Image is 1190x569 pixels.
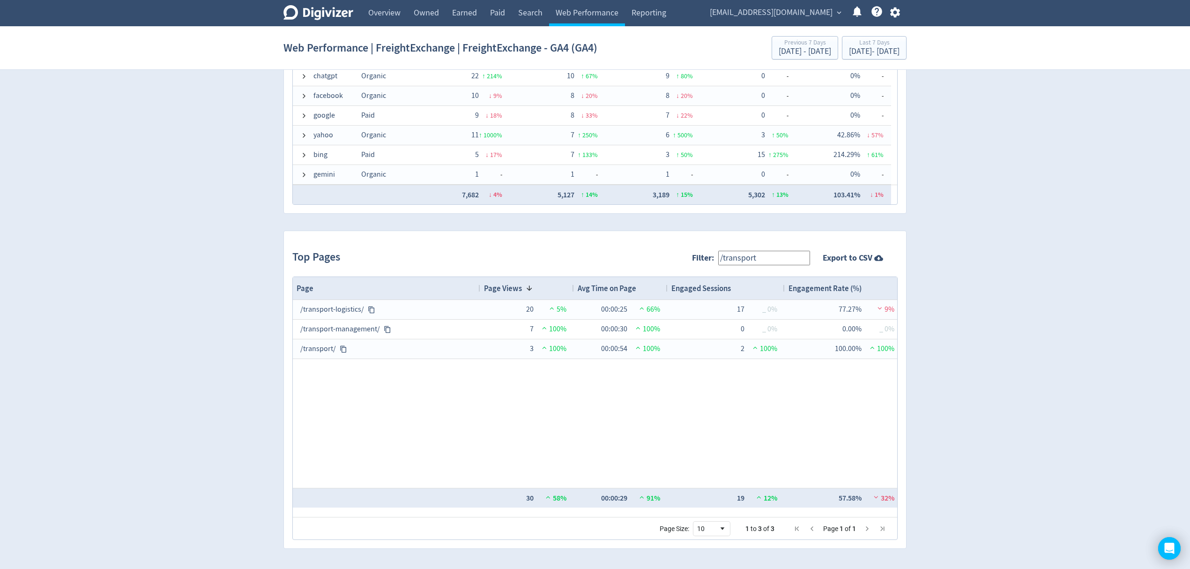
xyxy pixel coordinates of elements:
span: 4 % [493,190,502,199]
span: ↑ [578,131,581,139]
span: ↑ [676,190,679,199]
span: ↑ [867,150,870,159]
span: 9 [666,71,669,81]
span: 67 % [586,72,598,80]
span: ↓ [867,131,870,139]
span: 100% [751,344,777,353]
span: 33 % [586,111,598,120]
img: positive-performance.svg [633,324,643,331]
div: Last 7 Days [849,39,900,47]
div: 57.58% [838,489,862,507]
div: 3 [510,340,534,358]
span: Page [823,525,838,532]
span: 50 % [681,150,693,159]
span: ↓ [870,190,873,199]
span: gemini [313,165,335,184]
span: ↑ [676,150,679,159]
span: 61 % [871,150,884,159]
span: 1 [745,525,749,532]
div: 00:00:54 [601,340,627,358]
span: 0% [850,111,860,120]
span: 133 % [582,150,598,159]
span: 9 % [493,91,502,100]
h1: Web Performance | FreightExchange | FreightExchange - GA4 (GA4) [283,33,597,63]
span: ↑ [772,131,775,139]
span: - [479,165,502,184]
span: expand_more [835,8,843,17]
span: 20 % [586,91,598,100]
span: 7 [666,111,669,120]
span: 3 [761,130,765,140]
span: Paid [361,150,375,159]
span: 18 % [490,111,502,120]
div: [DATE] - [DATE] [779,47,831,56]
span: 3 [771,525,774,532]
span: ↓ [676,111,679,120]
span: 1 [475,170,479,179]
span: ↓ [581,91,584,100]
span: - [860,165,884,184]
span: 10 [567,71,574,81]
img: positive-performance.svg [637,494,647,501]
span: bing [313,146,327,164]
span: Page Views [484,283,522,293]
span: google [313,106,335,125]
span: Engaged Sessions [671,283,731,293]
div: Last Page [878,525,886,532]
span: 66% [637,305,660,314]
span: 0 [761,71,765,81]
span: - [765,165,788,184]
span: 42.86% [837,130,860,140]
div: Page Size [693,521,730,536]
div: [DATE] - [DATE] [849,47,900,56]
span: 9 [475,111,479,120]
div: 77.27% [838,300,862,319]
span: - [574,165,598,184]
span: Organic [361,170,386,179]
span: 7,682 [462,190,479,200]
span: 3 [666,150,669,159]
span: 500 % [677,131,693,139]
span: 1 % [875,190,884,199]
img: positive-performance.svg [754,494,764,501]
div: 10 [697,525,719,532]
span: ↑ [676,72,679,80]
span: 22 [471,71,479,81]
span: _ 0% [879,324,894,334]
span: 5,127 [558,190,574,200]
span: ↑ [581,72,584,80]
img: negative-performance.svg [875,305,885,312]
span: 5,302 [748,190,765,200]
span: 14 % [586,190,598,199]
div: 7 [510,320,534,338]
div: 19 [721,489,744,507]
span: 0 [761,170,765,179]
span: _ 0% [762,324,777,334]
div: Previous 7 Days [779,39,831,47]
span: Organic [361,71,386,81]
span: 0 [761,111,765,120]
span: 214 % [487,72,502,80]
span: 0% [850,170,860,179]
span: - [860,106,884,125]
img: positive-performance.svg [547,305,557,312]
span: ↓ [485,111,489,120]
div: /transport-logistics/ [300,300,473,319]
span: facebook [313,87,343,105]
span: Organic [361,130,386,140]
span: ↑ [772,190,775,199]
button: Previous 7 Days[DATE] - [DATE] [772,36,838,60]
span: 7 [571,130,574,140]
div: /transport-management/ [300,320,473,338]
span: 91% [637,493,660,503]
span: 3 [758,525,762,532]
div: 0.00% [838,320,862,338]
img: positive-performance.svg [637,305,647,312]
div: 30 [510,489,534,507]
span: chatgpt [313,67,337,85]
span: 6 [666,130,669,140]
span: 15 [758,150,765,159]
strong: Export to CSV [823,252,872,264]
div: Page Size: [660,525,689,532]
span: 22 % [681,111,693,120]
